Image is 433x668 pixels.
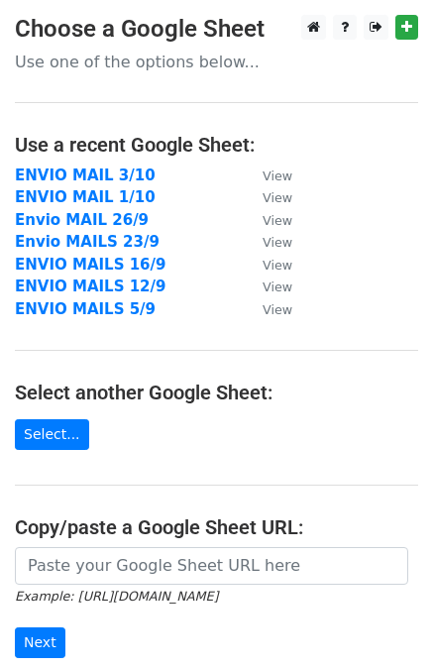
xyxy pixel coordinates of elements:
[243,211,292,229] a: View
[15,52,418,72] p: Use one of the options below...
[15,233,160,251] a: Envio MAILS 23/9
[263,213,292,228] small: View
[243,188,292,206] a: View
[15,515,418,539] h4: Copy/paste a Google Sheet URL:
[263,190,292,205] small: View
[243,278,292,295] a: View
[15,15,418,44] h3: Choose a Google Sheet
[243,167,292,184] a: View
[263,258,292,273] small: View
[15,278,165,295] a: ENVIO MAILS 12/9
[15,419,89,450] a: Select...
[243,300,292,318] a: View
[263,168,292,183] small: View
[15,589,218,604] small: Example: [URL][DOMAIN_NAME]
[15,188,156,206] a: ENVIO MAIL 1/10
[334,573,433,668] div: Widget de chat
[334,573,433,668] iframe: Chat Widget
[15,211,149,229] a: Envio MAIL 26/9
[15,547,408,585] input: Paste your Google Sheet URL here
[15,256,165,274] a: ENVIO MAILS 16/9
[15,133,418,157] h4: Use a recent Google Sheet:
[243,256,292,274] a: View
[15,627,65,658] input: Next
[243,233,292,251] a: View
[263,235,292,250] small: View
[263,279,292,294] small: View
[263,302,292,317] small: View
[15,381,418,404] h4: Select another Google Sheet:
[15,167,156,184] a: ENVIO MAIL 3/10
[15,300,156,318] a: ENVIO MAILS 5/9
